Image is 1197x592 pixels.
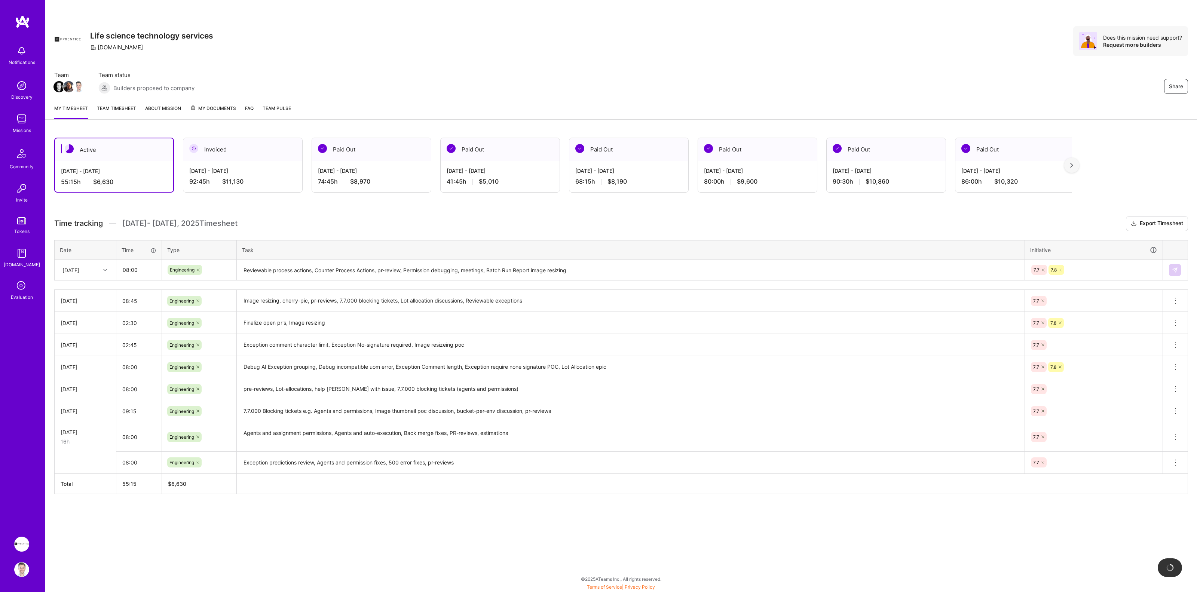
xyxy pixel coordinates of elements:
img: User Avatar [14,562,29,577]
span: $9,600 [737,178,757,185]
img: Paid Out [447,144,456,153]
img: Team Member Avatar [63,81,74,92]
div: Paid Out [955,138,1074,161]
div: © 2025 ATeams Inc., All rights reserved. [45,570,1197,588]
textarea: Image resizing, cherry-pic, pr-reviews, 7.7.000 blocking tickets, Lot allocation discussions, Rev... [238,291,1024,311]
span: Engineering [169,298,194,304]
span: $8,190 [607,178,627,185]
div: 90:30 h [833,178,940,185]
span: 7.7 [1033,434,1039,440]
th: Total [55,473,116,494]
span: 7.8 [1051,267,1057,273]
input: HH:MM [116,453,162,472]
div: Paid Out [441,138,560,161]
span: Engineering [169,460,194,465]
img: guide book [14,246,29,261]
span: 7.7 [1033,298,1039,304]
span: Engineering [169,364,194,370]
div: [DOMAIN_NAME] [90,43,143,51]
span: Builders proposed to company [113,84,195,92]
span: 7.8 [1050,320,1056,326]
div: 68:15 h [575,178,682,185]
th: 55:15 [116,473,162,494]
a: Privacy Policy [625,584,655,590]
i: icon Chevron [103,268,107,272]
div: 16h [61,438,110,445]
img: Apprentice: Life science technology services [14,537,29,552]
a: My timesheet [54,104,88,119]
div: [DOMAIN_NAME] [4,261,40,269]
textarea: Exception comment character limit, Exception No-signature required, Image resizeing poc [238,335,1024,355]
a: Team Pulse [263,104,291,119]
textarea: Agents and assignment permissions, Agents and auto-execution, Back merge fixes, PR-reviews, estim... [238,423,1024,451]
span: $ 6,630 [168,481,186,487]
img: Active [65,144,74,153]
a: User Avatar [12,562,31,577]
img: loading [1166,564,1174,571]
img: Invoiced [189,144,198,153]
div: [DATE] - [DATE] [704,167,811,175]
span: $10,860 [866,178,889,185]
span: Engineering [169,320,194,326]
input: HH:MM [116,291,162,311]
span: $5,010 [479,178,499,185]
a: Apprentice: Life science technology services [12,537,31,552]
div: Paid Out [827,138,946,161]
span: 7.7 [1034,267,1040,273]
span: Engineering [169,408,194,414]
h3: Life science technology services [90,31,213,40]
img: Paid Out [961,144,970,153]
div: Paid Out [698,138,817,161]
span: 7.7 [1033,386,1039,392]
input: HH:MM [116,401,162,421]
i: icon Download [1131,220,1137,228]
textarea: pre-reviews, Lot-allocations, help [PERSON_NAME] with issue, 7.7.000 blocking tickets (agents and... [238,379,1024,399]
span: My Documents [190,104,236,113]
span: Engineering [170,267,195,273]
span: 7.7 [1033,460,1039,465]
img: Submit [1172,267,1178,273]
span: Team Pulse [263,105,291,111]
a: Terms of Service [587,584,622,590]
div: 92:45 h [189,178,296,185]
span: 7.7 [1033,364,1039,370]
img: Paid Out [575,144,584,153]
span: 7.7 [1033,342,1039,348]
textarea: Finalize open pr's, Image resizing [238,313,1024,333]
div: Discovery [11,93,33,101]
th: Type [162,240,237,260]
span: 7.7 [1033,408,1039,414]
div: [DATE] [61,341,110,349]
img: Avatar [1079,32,1097,50]
div: [DATE] [61,297,110,305]
span: Engineering [169,434,194,440]
div: Time [122,246,156,254]
div: [DATE] [62,266,79,274]
div: [DATE] - [DATE] [61,167,167,175]
span: Engineering [169,386,194,392]
textarea: Exception predictions review, Agents and permission fixes, 500 error fixes, pr-reviews [238,453,1024,473]
th: Task [237,240,1025,260]
textarea: Debug AI Exception grouping, Debug incompatible uom error, Exception Comment length, Exception re... [238,357,1024,377]
a: Team Member Avatar [64,80,74,93]
th: Date [55,240,116,260]
span: Share [1169,83,1183,90]
div: Invoiced [183,138,302,161]
img: Invite [14,181,29,196]
div: Request more builders [1103,41,1182,48]
span: Engineering [169,342,194,348]
img: tokens [17,217,26,224]
div: [DATE] - [DATE] [575,167,682,175]
textarea: 7.7.000 Blocking tickets e.g. Agents and permissions, Image thumbnail poc discussion, bucket-per-... [238,401,1024,421]
input: HH:MM [116,335,162,355]
img: Company Logo [54,26,81,53]
span: $11,130 [222,178,244,185]
input: HH:MM [116,357,162,377]
img: Team Member Avatar [73,81,84,92]
div: Evaluation [11,293,33,301]
a: About Mission [145,104,181,119]
a: My Documents [190,104,236,119]
span: $10,320 [994,178,1018,185]
input: HH:MM [116,427,162,447]
div: Paid Out [569,138,688,161]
